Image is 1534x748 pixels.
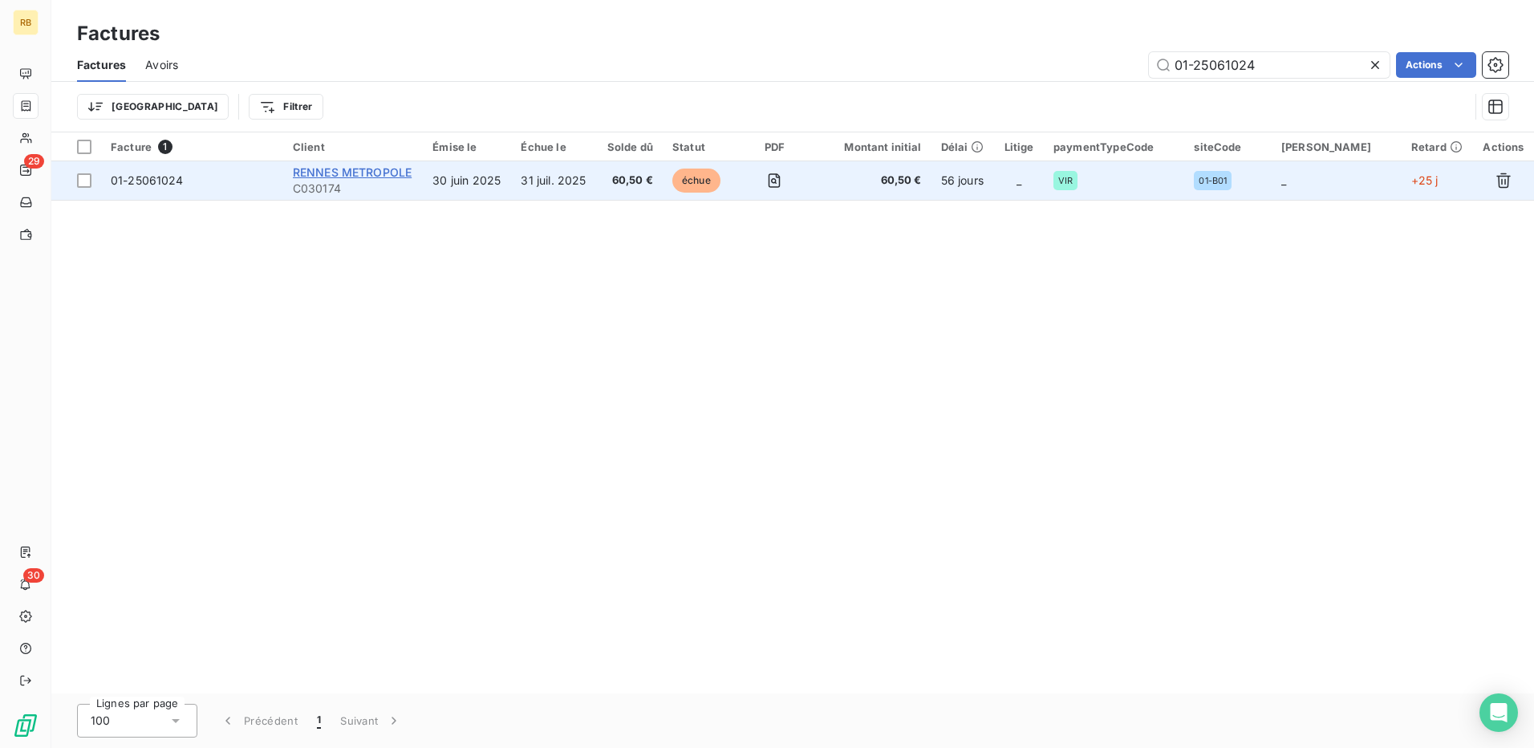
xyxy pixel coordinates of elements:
[1281,140,1392,153] div: [PERSON_NAME]
[672,169,720,193] span: échue
[317,713,321,729] span: 1
[607,140,653,153] div: Solde dû
[145,57,178,73] span: Avoirs
[1199,176,1227,185] span: 01-B01
[1483,140,1524,153] div: Actions
[293,140,414,153] div: Client
[1194,140,1262,153] div: siteCode
[293,165,412,179] span: RENNES METROPOLE
[745,140,805,153] div: PDF
[13,713,39,738] img: Logo LeanPay
[672,140,725,153] div: Statut
[511,161,596,200] td: 31 juil. 2025
[23,568,44,583] span: 30
[77,19,160,48] h3: Factures
[77,57,126,73] span: Factures
[249,94,323,120] button: Filtrer
[1396,52,1476,78] button: Actions
[331,704,412,738] button: Suivant
[1281,173,1286,187] span: _
[158,140,172,154] span: 1
[1411,173,1439,187] span: +25 j
[1479,693,1518,732] div: Open Intercom Messenger
[824,173,922,189] span: 60,50 €
[1411,140,1463,153] div: Retard
[1017,173,1021,187] span: _
[941,140,985,153] div: Délai
[1058,176,1073,185] span: VIR
[24,154,44,169] span: 29
[111,173,184,187] span: 01-25061024
[1053,140,1175,153] div: paymentTypeCode
[293,181,414,197] span: C030174
[423,161,511,200] td: 30 juin 2025
[1004,140,1034,153] div: Litige
[13,10,39,35] div: RB
[111,140,152,153] span: Facture
[824,140,922,153] div: Montant initial
[931,161,995,200] td: 56 jours
[521,140,586,153] div: Échue le
[91,713,110,729] span: 100
[1149,52,1390,78] input: Rechercher
[13,157,38,183] a: 29
[432,140,501,153] div: Émise le
[307,704,331,738] button: 1
[607,173,653,189] span: 60,50 €
[210,704,307,738] button: Précédent
[77,94,229,120] button: [GEOGRAPHIC_DATA]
